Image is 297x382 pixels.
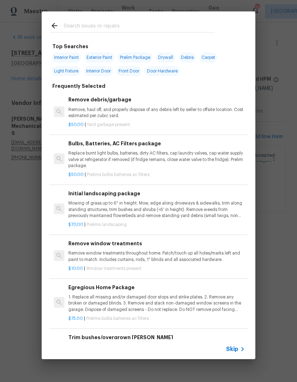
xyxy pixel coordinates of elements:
span: Carpet [199,52,217,62]
span: $10.00 [68,266,83,271]
p: | [68,266,245,272]
span: $75.00 [68,316,83,321]
h6: Trim bushes/overgrown [PERSON_NAME] [68,333,245,341]
p: | [68,172,245,178]
span: $70.00 [68,222,83,227]
h6: Remove window treatments [68,240,245,247]
h6: Frequently Selected [52,82,105,90]
span: Yard garbage present [87,122,130,127]
h6: Initial landscaping package [68,190,245,197]
span: $50.00 [68,122,84,127]
span: Prelim Package [118,52,152,62]
span: Front Door [116,66,141,76]
p: Replace burnt light bulbs, batteries, dirty AC filters, cap laundry valves, cap water supply valv... [68,150,245,169]
span: Prelims landscaping [87,222,127,227]
span: Skip [226,346,238,353]
p: | [68,122,245,128]
span: Prelims bulbs batteries ac filters [87,172,150,177]
span: Interior Door [84,66,113,76]
span: Interior Paint [52,52,81,62]
p: 1. Replace all missing and/or damaged door stops and strike plates. 2. Remove any broken or damag... [68,294,245,312]
p: | [68,316,245,322]
span: Debris [179,52,196,62]
span: Door Hardware [145,66,180,76]
h6: Top Searches [52,42,88,50]
span: Light Fixture [52,66,80,76]
span: Window treatments present [86,266,141,271]
h6: Bulbs, Batteries, AC Filters package [68,140,245,147]
input: Search issues or repairs [64,21,215,32]
p: Remove, haul off, and properly dispose of any debris left by seller to offsite location. Cost est... [68,107,245,119]
span: $50.00 [68,172,84,177]
p: | [68,222,245,228]
p: Mowing of grass up to 6" in height. Mow, edge along driveways & sidewalks, trim along standing st... [68,200,245,218]
span: Prelims bulbs batteries ac filters [86,316,149,321]
h6: Remove debris/garbage [68,96,245,104]
p: Remove window treatments throughout home. Patch/touch up all holes/marks left and paint to match.... [68,250,245,262]
h6: Egregious Home Package [68,283,245,291]
span: Exterior Paint [84,52,114,62]
span: Drywall [156,52,175,62]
